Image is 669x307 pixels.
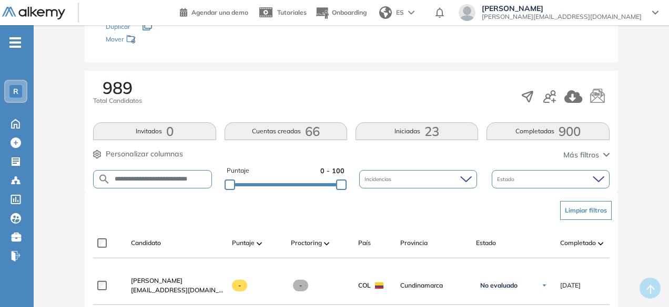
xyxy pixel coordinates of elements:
[482,13,642,21] span: [PERSON_NAME][EMAIL_ADDRESS][DOMAIN_NAME]
[486,122,609,140] button: Completadas900
[232,238,255,248] span: Puntaje
[358,281,371,290] span: COL
[106,23,130,30] span: Duplicar
[375,282,383,289] img: COL
[364,175,393,183] span: Incidencias
[480,281,518,290] span: No evaluado
[131,276,224,285] a: [PERSON_NAME]
[356,122,478,140] button: Iniciadas23
[9,41,21,44] i: -
[359,170,477,188] div: Incidencias
[106,149,183,160] span: Personalizar columnas
[291,238,322,248] span: Proctoring
[277,8,307,16] span: Tutoriales
[131,285,224,295] span: [EMAIL_ADDRESS][DOMAIN_NAME]
[560,281,581,290] span: [DATE]
[476,238,496,248] span: Estado
[106,30,211,50] div: Mover
[232,280,247,291] span: -
[379,6,392,19] img: world
[563,150,610,161] button: Más filtros
[103,79,133,96] span: 989
[408,10,414,15] img: arrow
[492,170,610,188] div: Estado
[93,96,142,105] span: Total Candidatos
[541,282,548,289] img: Ícono de flecha
[400,238,428,248] span: Provincia
[320,166,344,176] span: 0 - 100
[131,238,161,248] span: Candidato
[2,7,65,20] img: Logo
[13,87,18,96] span: R
[257,242,262,245] img: [missing "en.ARROW_ALT" translation]
[191,8,248,16] span: Agendar una demo
[180,5,248,18] a: Agendar una demo
[227,166,249,176] span: Puntaje
[400,281,468,290] span: Cundinamarca
[93,122,216,140] button: Invitados0
[358,238,371,248] span: País
[482,4,642,13] span: [PERSON_NAME]
[396,8,404,17] span: ES
[324,242,329,245] img: [missing "en.ARROW_ALT" translation]
[293,280,308,291] span: -
[98,173,110,186] img: SEARCH_ALT
[332,8,367,16] span: Onboarding
[560,238,596,248] span: Completado
[598,242,603,245] img: [missing "en.ARROW_ALT" translation]
[563,150,599,161] span: Más filtros
[131,277,183,284] span: [PERSON_NAME]
[93,149,183,160] button: Personalizar columnas
[560,201,612,220] button: Limpiar filtros
[315,2,367,24] button: Onboarding
[225,122,347,140] button: Cuentas creadas66
[497,175,516,183] span: Estado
